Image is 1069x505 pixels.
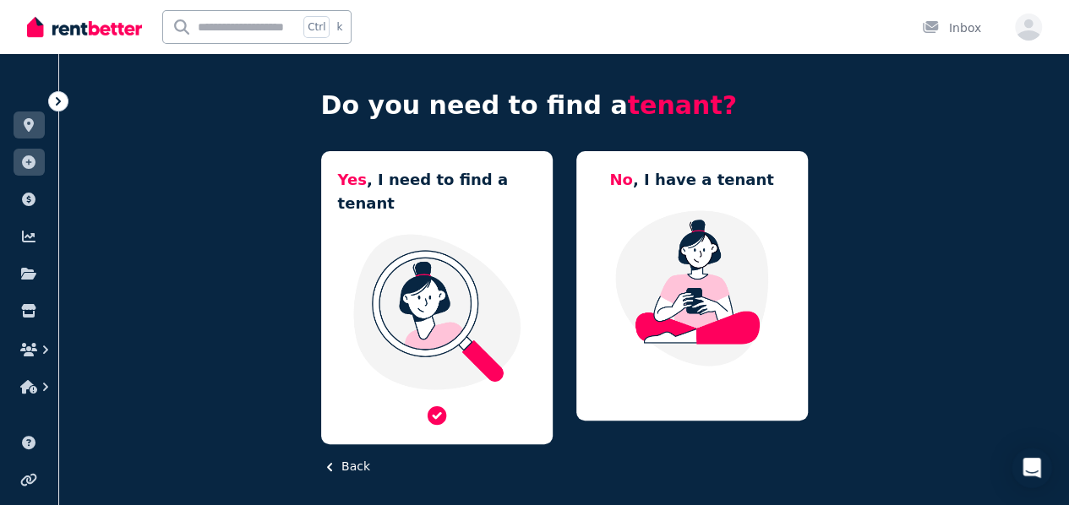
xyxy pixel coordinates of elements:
[338,171,367,188] span: Yes
[609,171,632,188] span: No
[321,458,370,475] button: Back
[338,232,536,391] img: I need a tenant
[338,168,536,215] h5: , I need to find a tenant
[27,14,142,40] img: RentBetter
[303,16,330,38] span: Ctrl
[628,90,737,120] span: tenant?
[609,168,773,192] h5: , I have a tenant
[922,19,981,36] div: Inbox
[321,90,808,121] h4: Do you need to find a
[1012,448,1052,488] div: Open Intercom Messenger
[593,209,791,367] img: Manage my property
[336,20,342,34] span: k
